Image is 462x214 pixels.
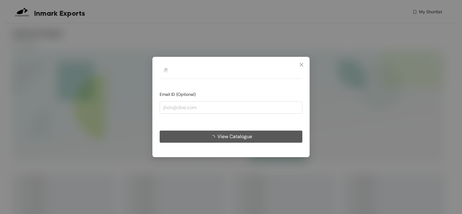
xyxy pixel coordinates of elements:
input: jhon@doe.com [160,101,302,113]
span: close [299,62,304,67]
span: Email ID (Optional) [160,92,196,97]
span: loading [210,135,217,140]
span: View Catalogue [217,133,252,140]
button: Close [293,57,310,73]
button: View Catalogue [160,131,302,143]
img: Buyer Portal [160,64,172,76]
